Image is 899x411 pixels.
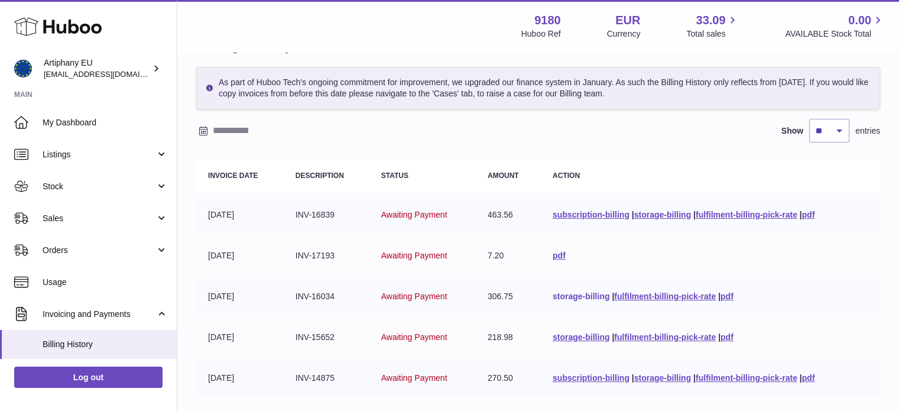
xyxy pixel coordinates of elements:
div: Artiphany EU [44,57,150,80]
span: Awaiting Payment [381,210,447,219]
span: Awaiting Payment [381,292,447,301]
span: Usage [43,277,168,288]
span: entries [855,125,880,137]
div: Currency [607,28,641,40]
span: Billing History [43,339,168,350]
span: | [800,373,802,383]
span: | [718,292,721,301]
span: Awaiting Payment [381,251,447,260]
strong: EUR [615,12,640,28]
td: INV-16034 [284,279,369,314]
strong: Status [381,171,408,180]
td: INV-15652 [284,320,369,355]
a: subscription-billing [553,373,629,383]
span: Awaiting Payment [381,373,447,383]
a: 0.00 AVAILABLE Stock Total [785,12,885,40]
a: fulfilment-billing-pick-rate [696,373,797,383]
span: Listings [43,149,155,160]
a: Log out [14,367,163,388]
td: [DATE] [196,279,284,314]
td: 270.50 [476,361,541,396]
span: My Dashboard [43,117,168,128]
td: 218.98 [476,320,541,355]
span: Total sales [686,28,739,40]
a: subscription-billing [553,210,629,219]
label: Show [781,125,803,137]
td: [DATE] [196,198,284,232]
span: | [800,210,802,219]
span: | [693,210,696,219]
span: Stock [43,181,155,192]
td: [DATE] [196,238,284,273]
a: storage-billing [634,210,691,219]
a: pdf [721,292,734,301]
img: artiphany@artiphany.eu [14,60,32,77]
td: 306.75 [476,279,541,314]
span: AVAILABLE Stock Total [785,28,885,40]
span: | [693,373,696,383]
div: Huboo Ref [521,28,561,40]
a: pdf [802,210,815,219]
a: pdf [553,251,566,260]
a: 33.09 Total sales [686,12,739,40]
a: storage-billing [553,332,609,342]
span: Orders [43,245,155,256]
span: | [632,373,634,383]
span: 33.09 [696,12,725,28]
td: INV-16839 [284,198,369,232]
a: fulfilment-billing-pick-rate [696,210,797,219]
span: Awaiting Payment [381,332,447,342]
span: Sales [43,213,155,224]
td: 7.20 [476,238,541,273]
td: [DATE] [196,320,284,355]
td: 463.56 [476,198,541,232]
span: [EMAIL_ADDRESS][DOMAIN_NAME] [44,69,174,79]
strong: Amount [488,171,519,180]
strong: 9180 [534,12,561,28]
a: pdf [802,373,815,383]
span: | [718,332,721,342]
a: fulfilment-billing-pick-rate [614,292,716,301]
span: | [612,292,614,301]
strong: Action [553,171,580,180]
span: | [612,332,614,342]
span: Invoicing and Payments [43,309,155,320]
td: INV-17193 [284,238,369,273]
a: fulfilment-billing-pick-rate [614,332,716,342]
div: As part of Huboo Tech's ongoing commitment for improvement, we upgraded our finance system in Jan... [196,67,880,109]
span: 0.00 [848,12,871,28]
a: pdf [721,332,734,342]
span: | [632,210,634,219]
td: INV-14875 [284,361,369,396]
a: storage-billing [553,292,609,301]
strong: Description [296,171,344,180]
td: [DATE] [196,361,284,396]
strong: Invoice Date [208,171,258,180]
a: storage-billing [634,373,691,383]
